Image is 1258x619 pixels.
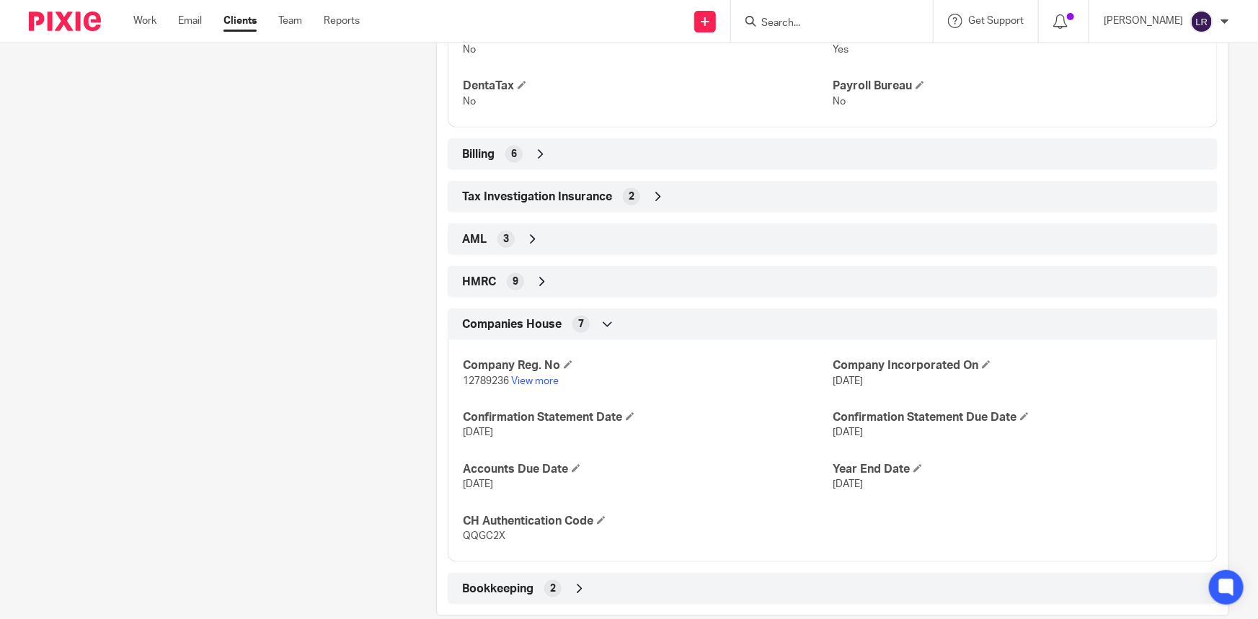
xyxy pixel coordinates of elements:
h4: Company Reg. No [463,358,833,373]
h4: Confirmation Statement Date [463,410,833,425]
span: Billing [462,147,495,162]
a: Clients [223,14,257,28]
span: 9 [513,275,518,289]
a: Reports [324,14,360,28]
span: [DATE] [833,427,863,437]
span: No [833,97,846,107]
span: 2 [550,582,556,596]
span: Companies House [462,317,562,332]
a: Work [133,14,156,28]
h4: Accounts Due Date [463,462,833,477]
span: AML [462,232,487,247]
span: [DATE] [833,479,863,489]
span: Bookkeeping [462,582,533,597]
span: [DATE] [463,427,493,437]
span: [DATE] [833,376,863,386]
span: QQGC2X [463,531,505,541]
span: 2 [629,190,634,204]
h4: CH Authentication Code [463,514,833,529]
a: Team [278,14,302,28]
span: [DATE] [463,479,493,489]
span: No [463,97,476,107]
img: svg%3E [1190,10,1213,33]
p: [PERSON_NAME] [1104,14,1183,28]
h4: Company Incorporated On [833,358,1202,373]
span: 12789236 [463,376,509,386]
a: View more [511,376,559,386]
h4: Confirmation Statement Due Date [833,410,1202,425]
span: 7 [578,317,584,331]
span: Get Support [968,16,1024,26]
span: Tax Investigation Insurance [462,190,612,205]
span: 3 [503,232,509,246]
a: Email [178,14,202,28]
span: 6 [511,147,517,161]
span: HMRC [462,275,496,290]
h4: Year End Date [833,462,1202,477]
h4: Payroll Bureau [833,79,1202,94]
span: Yes [833,45,849,55]
h4: DentaTax [463,79,833,94]
img: Pixie [29,12,101,31]
input: Search [760,17,890,30]
span: No [463,45,476,55]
